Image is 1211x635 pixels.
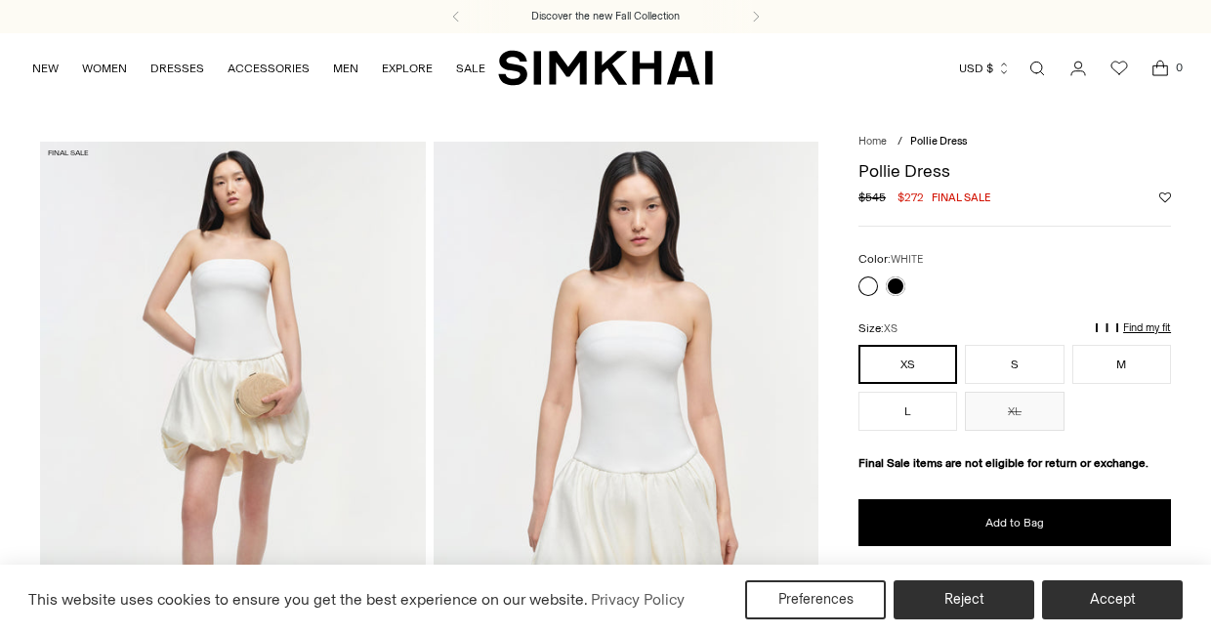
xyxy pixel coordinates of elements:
span: WHITE [891,253,923,266]
button: Add to Bag [858,499,1171,546]
nav: breadcrumbs [858,134,1171,150]
button: USD $ [959,47,1011,90]
a: EXPLORE [382,47,433,90]
a: NEW [32,47,59,90]
a: SIMKHAI [498,49,713,87]
a: WOMEN [82,47,127,90]
label: Color: [858,250,923,269]
button: XS [858,345,957,384]
a: Wishlist [1100,49,1139,88]
a: Open search modal [1018,49,1057,88]
button: XL [965,392,1064,431]
a: Open cart modal [1141,49,1180,88]
span: Add to Bag [985,515,1044,531]
button: L [858,392,957,431]
s: $545 [858,189,886,206]
a: SALE [456,47,485,90]
span: Pollie Dress [910,135,967,148]
button: S [965,345,1064,384]
label: Size: [858,319,898,338]
a: Discover the new Fall Collection [531,9,680,24]
button: M [1072,345,1171,384]
button: Preferences [745,580,886,619]
a: MEN [333,47,358,90]
span: $272 [898,189,924,206]
button: Accept [1042,580,1183,619]
button: Reject [894,580,1034,619]
button: Add to Wishlist [1159,191,1171,203]
h1: Pollie Dress [858,162,1171,180]
a: Go to the account page [1059,49,1098,88]
a: Privacy Policy (opens in a new tab) [588,585,688,614]
span: 0 [1170,59,1188,76]
a: ACCESSORIES [228,47,310,90]
span: XS [884,322,898,335]
a: DRESSES [150,47,204,90]
a: Home [858,135,887,148]
strong: Final Sale items are not eligible for return or exchange. [858,456,1148,470]
span: This website uses cookies to ensure you get the best experience on our website. [28,590,588,609]
div: / [898,134,902,150]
